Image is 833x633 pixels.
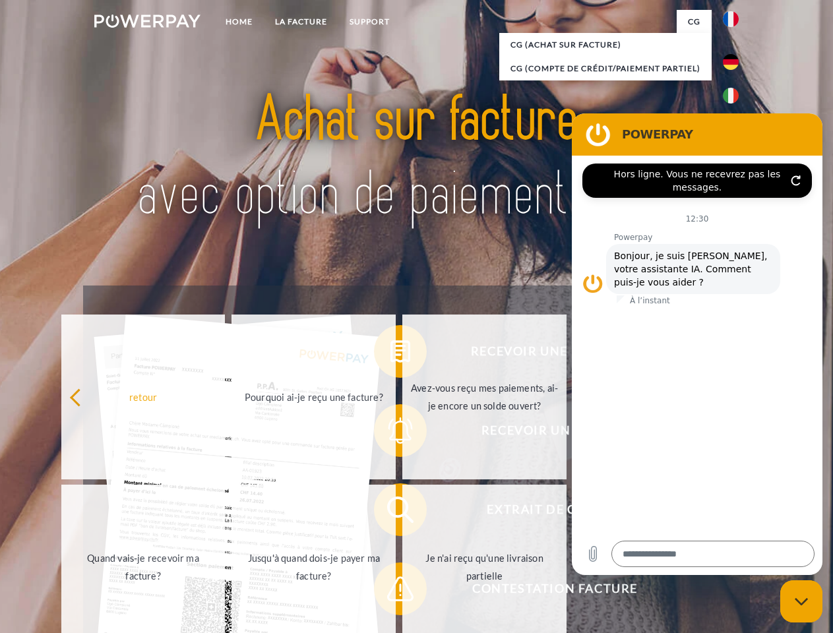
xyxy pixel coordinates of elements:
iframe: Fenêtre de messagerie [572,113,822,575]
a: LA FACTURE [264,10,338,34]
div: retour [69,388,218,406]
a: Avez-vous reçu mes paiements, ai-je encore un solde ouvert? [402,315,567,479]
div: Pourquoi ai-je reçu une facture? [239,388,388,406]
a: Home [214,10,264,34]
img: title-powerpay_fr.svg [126,63,707,253]
a: Support [338,10,401,34]
img: logo-powerpay-white.svg [94,15,201,28]
img: de [723,54,739,70]
a: CG (Compte de crédit/paiement partiel) [499,57,712,80]
img: it [723,88,739,104]
div: Jusqu'à quand dois-je payer ma facture? [239,549,388,585]
div: Quand vais-je recevoir ma facture? [69,549,218,585]
a: CG [677,10,712,34]
img: fr [723,11,739,27]
div: Avez-vous reçu mes paiements, ai-je encore un solde ouvert? [410,379,559,415]
iframe: Bouton de lancement de la fenêtre de messagerie, conversation en cours [780,580,822,622]
div: Je n'ai reçu qu'une livraison partielle [410,549,559,585]
a: CG (achat sur facture) [499,33,712,57]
